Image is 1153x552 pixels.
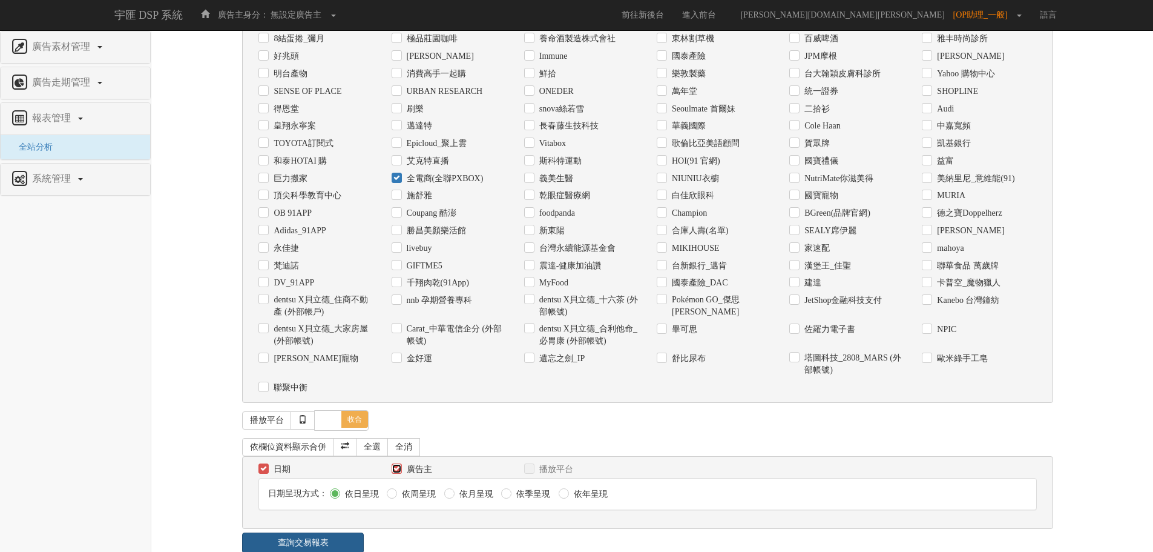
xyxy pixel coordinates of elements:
label: 震達-健康加油讚 [536,260,602,272]
label: NIUNIU衣櫥 [669,173,719,185]
label: 百威啤酒 [801,33,838,45]
label: 艾克特直播 [404,155,449,167]
label: 德之寶Doppelherz [934,207,1002,219]
label: 遺忘之劍_IP [536,353,585,365]
label: livebuy [404,242,432,254]
label: 國寶寵物 [801,190,838,202]
label: Audi [934,103,954,115]
label: 極品莊園咖啡 [404,33,458,45]
label: Adidas_91APP [271,225,326,237]
label: [PERSON_NAME] [404,50,474,62]
label: 東林割草機 [669,33,714,45]
label: 施舒雅 [404,190,432,202]
label: 頂尖科學教育中心 [271,190,341,202]
label: [PERSON_NAME] [934,50,1004,62]
label: 新東陽 [536,225,565,237]
label: MyFood [536,277,568,289]
a: 廣告走期管理 [10,73,141,93]
label: Seoulmate 首爾妹 [669,103,735,115]
label: Epicloud_聚上雲 [404,138,467,150]
a: 報表管理 [10,109,141,128]
label: 二拾衫 [801,103,830,115]
label: 依月呈現 [456,488,493,500]
label: 漢堡王_佳聖 [801,260,851,272]
label: 華義國際 [669,120,706,132]
label: 台灣永續能源基金會 [536,242,616,254]
label: nnb 孕期營養專科 [404,294,473,307]
label: 聯聚中衡 [271,382,307,394]
label: 消費高手一起購 [404,68,466,80]
label: 鮮拾 [536,68,556,80]
label: 長春藤生技科技 [536,120,599,132]
label: SHOPLINE [934,85,978,98]
label: 中嘉寬頻 [934,120,971,132]
label: SEALY席伊麗 [801,225,856,237]
label: 台大翰穎皮膚科診所 [801,68,881,80]
label: 依季呈現 [513,488,550,500]
label: 梵迪諾 [271,260,299,272]
label: 皇翔永寧案 [271,120,316,132]
label: JetShop金融科技支付 [801,294,882,307]
label: 賀眾牌 [801,138,830,150]
a: 全消 [387,438,420,456]
label: 依周呈現 [399,488,436,500]
span: [PERSON_NAME][DOMAIN_NAME][PERSON_NAME] [734,10,951,19]
label: TOYOTA訂閱式 [271,138,333,150]
label: 斯科特運動 [536,155,582,167]
span: 系統管理 [29,173,77,184]
label: 8結蛋捲_彌月 [271,33,324,45]
span: 廣告素材管理 [29,41,96,52]
label: NutriMate你滋美得 [801,173,873,185]
label: Coupang 酷澎 [404,207,456,219]
label: ONEDER [536,85,574,98]
span: [OP助理_一般] [953,10,1014,19]
label: 國泰產險_DAC [669,277,728,289]
label: 邁達特 [404,120,432,132]
label: [PERSON_NAME] [934,225,1004,237]
label: MIKIHOUSE [669,242,720,254]
label: 勝昌美顏樂活館 [404,225,466,237]
label: 卡普空_魔物獵人 [934,277,1000,289]
label: 歌倫比亞美語顧問 [669,138,740,150]
label: Cole Haan [801,120,840,132]
label: dentsu X貝立德_合利他命_必胃康 (外部帳號) [536,323,639,347]
label: Immune [536,50,568,62]
span: 日期呈現方式： [268,489,327,498]
a: 廣告素材管理 [10,38,141,57]
span: 廣告主身分： [218,10,269,19]
label: mahoya [934,242,964,254]
label: 國寶禮儀 [801,155,838,167]
label: foodpanda [536,207,575,219]
label: NPIC [934,324,956,336]
label: 廣告主 [404,464,432,476]
label: [PERSON_NAME]寵物 [271,353,358,365]
label: OB 91APP [271,207,312,219]
label: 義美生醫 [536,173,573,185]
label: 養命酒製造株式會社 [536,33,616,45]
label: 全電商(全聯PXBOX) [404,173,484,185]
label: Kanebo 台灣鐘紡 [934,294,999,307]
label: snova絲若雪 [536,103,585,115]
label: Yahoo 購物中心 [934,68,994,80]
label: dentsu X貝立德_大家房屋 (外部帳號) [271,323,373,347]
label: BGreen(品牌官網) [801,207,870,219]
label: 明台產物 [271,68,307,80]
label: URBAN RESEARCH [404,85,483,98]
label: 萬年堂 [669,85,697,98]
label: 雅丰時尚診所 [934,33,988,45]
label: 刷樂 [404,103,424,115]
span: 無設定廣告主 [271,10,321,19]
label: 合庫人壽(名單) [669,225,728,237]
label: 千翔肉乾(91App) [404,277,469,289]
label: Carat_中華電信企分 (外部帳號) [404,323,506,347]
label: 益富 [934,155,954,167]
label: 和泰HOTAI 購 [271,155,327,167]
label: SENSE ОF PLACE [271,85,341,98]
label: 永佳捷 [271,242,299,254]
label: GIFTME5 [404,260,442,272]
a: 系統管理 [10,170,141,189]
span: 收合 [341,411,368,428]
span: 廣告走期管理 [29,77,96,87]
label: 建達 [801,277,821,289]
label: HOI(91 官網) [669,155,720,167]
